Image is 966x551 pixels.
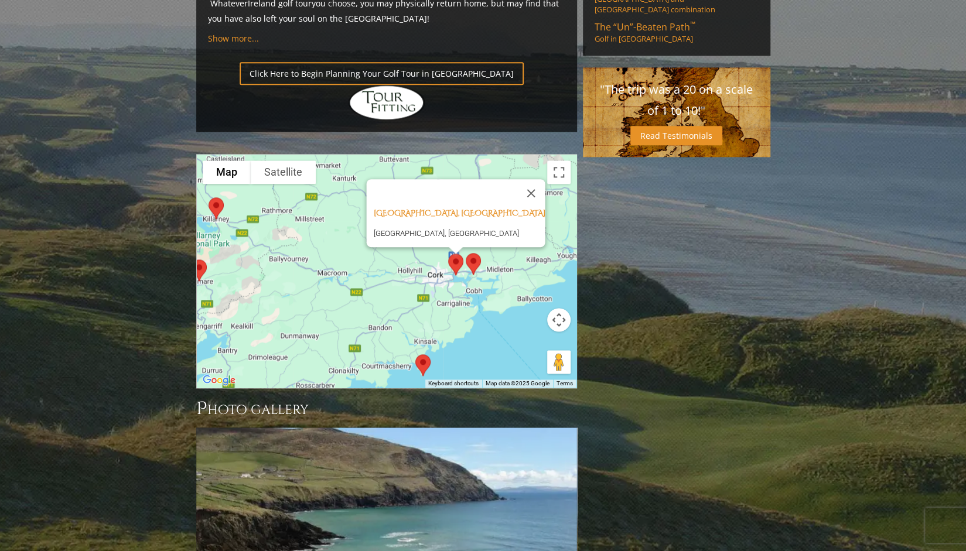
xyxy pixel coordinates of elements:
[486,380,549,386] span: Map data ©2025 Google
[690,19,695,29] sup: ™
[373,227,545,240] p: [GEOGRAPHIC_DATA], [GEOGRAPHIC_DATA]
[373,208,545,218] a: [GEOGRAPHIC_DATA], [GEOGRAPHIC_DATA]
[547,308,571,331] button: Map camera controls
[251,160,316,184] button: Show satellite imagery
[557,380,573,386] a: Terms (opens in new tab)
[595,79,759,121] p: "The trip was a 20 on a scale of 1 to 10!"
[349,85,425,120] img: Hidden Links
[200,372,238,388] img: Google
[630,126,722,145] a: Read Testimonials
[428,379,479,388] button: Keyboard shortcuts
[595,20,695,33] span: The “Un”-Beaten Path
[547,350,571,374] button: Drag Pegman onto the map to open Street View
[595,20,759,44] a: The “Un”-Beaten Path™Golf in [GEOGRAPHIC_DATA]
[208,33,259,44] a: Show more...
[196,397,577,420] h3: Photo Gallery
[547,160,571,184] button: Toggle fullscreen view
[240,62,524,85] a: Click Here to Begin Planning Your Golf Tour in [GEOGRAPHIC_DATA]
[517,179,545,207] button: Close
[203,160,251,184] button: Show street map
[200,372,238,388] a: Open this area in Google Maps (opens a new window)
